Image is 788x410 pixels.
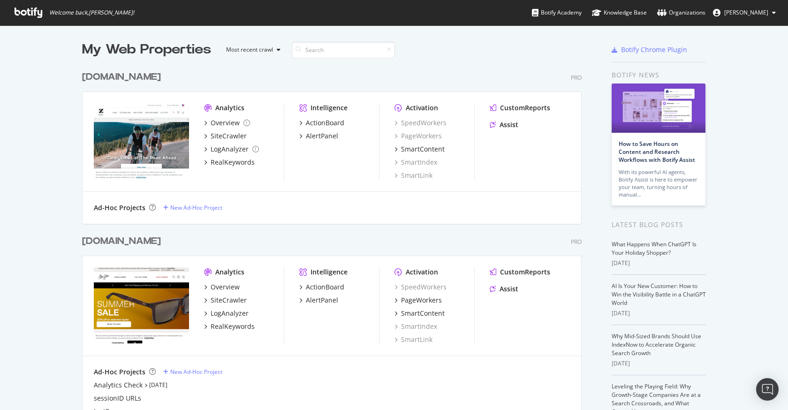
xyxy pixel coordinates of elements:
[299,296,338,305] a: AlertPanel
[94,103,189,179] img: Zealoptics.com
[299,282,344,292] a: ActionBoard
[394,309,445,318] a: SmartContent
[394,158,437,167] a: SmartIndex
[299,131,338,141] a: AlertPanel
[219,42,284,57] button: Most recent crawl
[724,8,768,16] span: Cody Walker
[306,131,338,141] div: AlertPanel
[612,45,687,54] a: Botify Chrome Plugin
[394,335,432,344] a: SmartLink
[571,74,582,82] div: Pro
[204,131,247,141] a: SiteCrawler
[406,267,438,277] div: Activation
[306,118,344,128] div: ActionBoard
[612,220,706,230] div: Latest Blog Posts
[612,259,706,267] div: [DATE]
[163,368,222,376] a: New Ad-Hoc Project
[394,118,447,128] a: SpeedWorkers
[204,322,255,331] a: RealKeywords
[619,140,695,164] a: How to Save Hours on Content and Research Workflows with Botify Assist
[94,367,145,377] div: Ad-Hoc Projects
[204,309,249,318] a: LogAnalyzer
[215,103,244,113] div: Analytics
[94,267,189,343] img: mauijim.com
[612,84,705,133] img: How to Save Hours on Content and Research Workflows with Botify Assist
[592,8,647,17] div: Knowledge Base
[82,70,165,84] a: [DOMAIN_NAME]
[204,296,247,305] a: SiteCrawler
[204,118,250,128] a: Overview
[401,309,445,318] div: SmartContent
[394,282,447,292] a: SpeedWorkers
[82,235,165,248] a: [DOMAIN_NAME]
[170,204,222,212] div: New Ad-Hoc Project
[306,296,338,305] div: AlertPanel
[394,171,432,180] a: SmartLink
[299,118,344,128] a: ActionBoard
[705,5,783,20] button: [PERSON_NAME]
[82,70,161,84] div: [DOMAIN_NAME]
[94,394,141,403] a: sessionID URLs
[311,267,348,277] div: Intelligence
[500,120,518,129] div: Assist
[170,368,222,376] div: New Ad-Hoc Project
[311,103,348,113] div: Intelligence
[612,282,706,307] a: AI Is Your New Customer: How to Win the Visibility Battle in a ChatGPT World
[94,380,143,390] a: Analytics Check
[619,168,698,198] div: With its powerful AI agents, Botify Assist is here to empower your team, turning hours of manual…
[394,322,437,331] a: SmartIndex
[490,120,518,129] a: Assist
[490,267,550,277] a: CustomReports
[500,103,550,113] div: CustomReports
[756,378,779,401] div: Open Intercom Messenger
[612,332,701,357] a: Why Mid-Sized Brands Should Use IndexNow to Accelerate Organic Search Growth
[394,131,442,141] a: PageWorkers
[612,309,706,318] div: [DATE]
[532,8,582,17] div: Botify Academy
[82,235,161,248] div: [DOMAIN_NAME]
[94,203,145,213] div: Ad-Hoc Projects
[149,381,167,389] a: [DATE]
[612,359,706,368] div: [DATE]
[490,103,550,113] a: CustomReports
[657,8,705,17] div: Organizations
[163,204,222,212] a: New Ad-Hoc Project
[211,296,247,305] div: SiteCrawler
[394,144,445,154] a: SmartContent
[215,267,244,277] div: Analytics
[406,103,438,113] div: Activation
[211,131,247,141] div: SiteCrawler
[49,9,134,16] span: Welcome back, [PERSON_NAME] !
[612,70,706,80] div: Botify news
[211,322,255,331] div: RealKeywords
[211,118,240,128] div: Overview
[612,240,697,257] a: What Happens When ChatGPT Is Your Holiday Shopper?
[490,284,518,294] a: Assist
[500,284,518,294] div: Assist
[211,282,240,292] div: Overview
[204,282,240,292] a: Overview
[204,144,259,154] a: LogAnalyzer
[500,267,550,277] div: CustomReports
[292,42,395,58] input: Search
[394,296,442,305] a: PageWorkers
[306,282,344,292] div: ActionBoard
[401,144,445,154] div: SmartContent
[226,47,273,53] div: Most recent crawl
[621,45,687,54] div: Botify Chrome Plugin
[571,238,582,246] div: Pro
[204,158,255,167] a: RealKeywords
[82,40,211,59] div: My Web Properties
[211,144,249,154] div: LogAnalyzer
[211,158,255,167] div: RealKeywords
[211,309,249,318] div: LogAnalyzer
[401,296,442,305] div: PageWorkers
